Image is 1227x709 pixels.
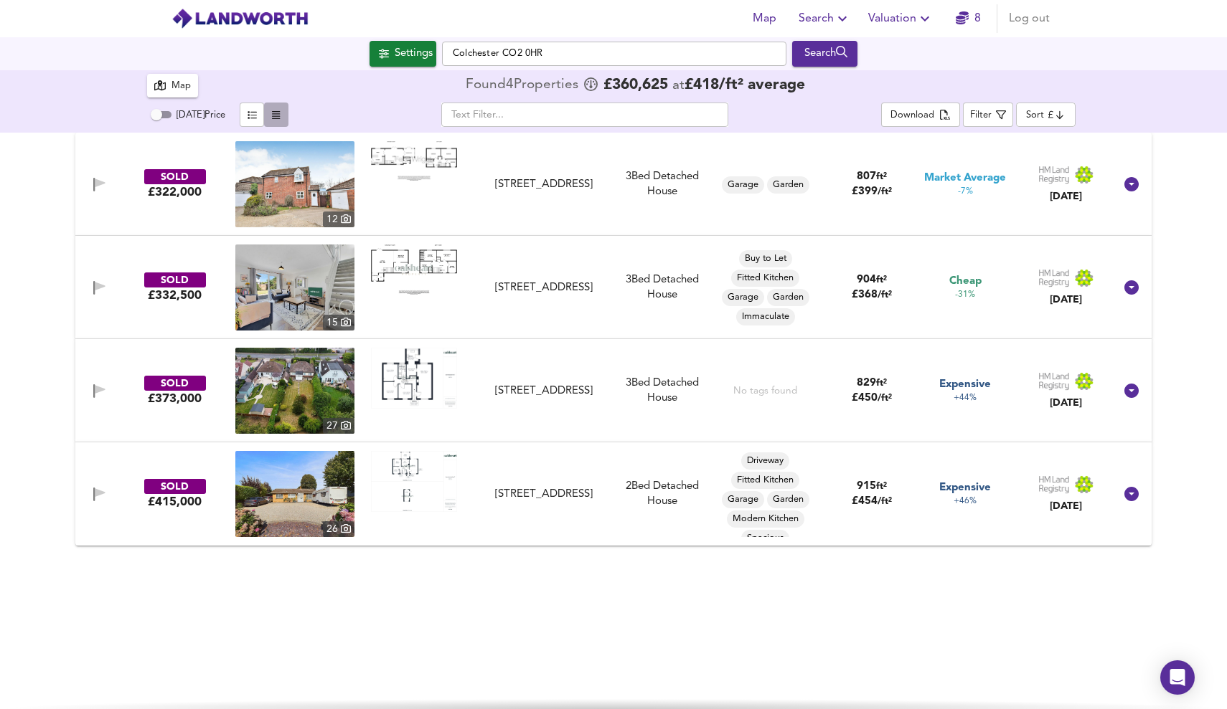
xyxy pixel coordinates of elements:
img: property thumbnail [235,451,354,537]
div: SOLD£373,000 property thumbnail 27 Floorplan[STREET_ADDRESS]3Bed Detached HouseNo tags found829ft... [75,339,1152,442]
span: Search [799,9,851,29]
div: 252 Gosbecks Road, CO2 9JZ [474,384,613,399]
div: Modern Kitchen [727,510,804,528]
span: £ 399 [852,186,892,197]
a: property thumbnail 27 [235,348,354,434]
div: SOLD£322,000 property thumbnail 12 Floorplan[STREET_ADDRESS]3Bed Detached HouseGarageGarden807ft²... [75,133,1152,236]
div: Run Your Search [792,41,857,67]
span: 829 [857,378,876,389]
svg: Show Details [1123,382,1140,399]
div: SOLD£415,000 property thumbnail 26 Floorplan[STREET_ADDRESS]2Bed Detached HouseDrivewayFitted Kit... [75,442,1152,546]
a: property thumbnail 26 [235,451,354,537]
svg: Show Details [1123,279,1140,296]
div: £322,000 [148,184,202,200]
span: Market Average [924,171,1006,186]
div: [STREET_ADDRESS] [479,177,608,192]
img: property thumbnail [235,348,354,434]
span: Spacious [741,532,789,545]
span: +46% [954,495,977,508]
div: [DATE] [1038,189,1094,204]
img: Floorplan [371,141,457,181]
div: Buy to Let [739,250,792,267]
svg: Show Details [1123,176,1140,193]
span: ft² [876,172,887,181]
span: / ft² [878,394,892,403]
div: [STREET_ADDRESS] [479,280,608,295]
div: split button [881,103,959,127]
div: Garage [722,491,764,508]
span: Cheap [949,274,982,289]
div: No tags found [733,384,797,398]
div: 26 [323,521,354,537]
span: Garage [722,291,764,304]
div: SOLD£332,500 property thumbnail 15 Floorplan[STREET_ADDRESS]3Bed Detached HouseBuy to LetFitted K... [75,236,1152,339]
button: Map [147,74,198,97]
button: Map [741,4,787,33]
div: 180 Berechurch Hall Road, CO2 9PN [474,280,613,295]
span: Garage [722,179,764,191]
a: property thumbnail 12 [235,141,354,227]
button: Settings [370,41,436,67]
div: Garden [767,289,809,306]
div: 15 [323,315,354,330]
button: 8 [945,4,991,33]
div: SOLD [144,376,206,391]
span: Immaculate [736,310,795,323]
svg: Show Details [1123,485,1140,503]
span: / ft² [878,497,892,506]
span: ft² [876,379,887,388]
div: Open Intercom Messenger [1160,660,1195,695]
div: SOLD [144,169,206,184]
span: ft² [876,275,887,285]
div: £373,000 [148,391,202,406]
div: [STREET_ADDRESS] [479,487,608,502]
a: 8 [956,9,981,29]
span: at [672,79,685,92]
span: Garden [767,179,809,191]
span: / ft² [878,290,892,300]
span: Expensive [939,480,991,495]
div: SOLD [144,272,206,287]
div: [DATE] [1038,396,1094,410]
div: Found 4 Propert ies [466,78,582,92]
span: [DATE] Price [177,110,225,120]
span: £ 418 / ft² average [685,77,805,92]
button: Search [792,41,857,67]
span: / ft² [878,187,892,196]
span: Buy to Let [739,252,792,265]
div: Map [171,78,191,95]
span: £ 450 [852,393,892,404]
div: SOLD [144,479,206,494]
span: Log out [1009,9,1050,29]
div: Fitted Kitchen [731,270,799,287]
span: Garden [767,493,809,506]
span: Modern Kitchen [727,513,804,525]
div: Fitted Kitchen [731,472,799,489]
span: Fitted Kitchen [731,272,799,285]
div: Download [890,108,934,124]
a: property thumbnail 15 [235,244,354,330]
img: Land Registry [1038,372,1094,391]
div: Click to configure Search Settings [370,41,436,67]
div: £332,500 [148,287,202,303]
input: Enter a location... [442,42,786,66]
div: Filter [970,108,992,124]
span: +44% [954,392,977,404]
span: -31% [955,289,975,301]
div: Search [796,44,854,63]
div: Garage [722,176,764,194]
div: Sort [1026,108,1044,122]
img: Land Registry [1038,475,1094,494]
span: 915 [857,481,876,492]
span: Map [747,9,781,29]
img: logo [171,8,309,29]
div: 3 Bed Detached House [613,272,710,303]
span: £ 360,625 [603,78,668,92]
span: Fitted Kitchen [731,474,799,487]
span: 807 [857,171,876,182]
button: Search [793,4,857,33]
img: property thumbnail [235,141,354,227]
span: £ 368 [852,290,892,300]
img: Land Registry [1038,269,1094,287]
span: Garage [722,493,764,506]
